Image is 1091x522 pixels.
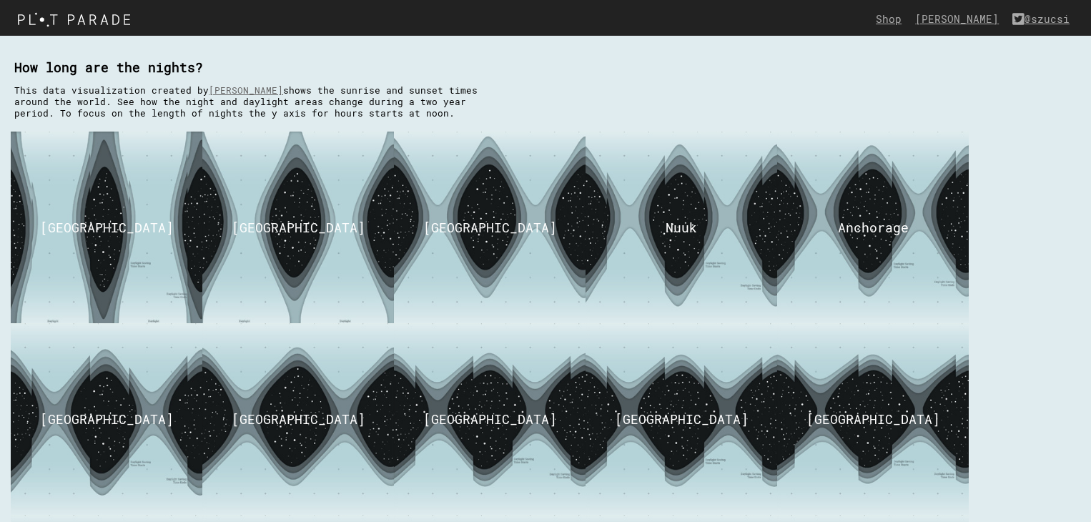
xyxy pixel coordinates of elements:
a: [PERSON_NAME] [915,12,1006,26]
a: @szucsi [1012,12,1077,26]
div: [GEOGRAPHIC_DATA] [423,219,557,236]
p: This data visualization created by shows the sunrise and sunset times around the world. See how t... [14,84,500,119]
div: [GEOGRAPHIC_DATA] [40,219,174,236]
div: Anchorage [838,219,909,236]
div: [GEOGRAPHIC_DATA] [423,410,557,428]
div: [GEOGRAPHIC_DATA] [232,219,365,236]
div: [GEOGRAPHIC_DATA] [232,410,365,428]
div: [GEOGRAPHIC_DATA] [40,410,174,428]
a: Shop [876,12,909,26]
h1: How long are the nights? [14,44,1083,90]
div: [GEOGRAPHIC_DATA] [806,410,940,428]
div: [GEOGRAPHIC_DATA] [615,410,749,428]
div: Nuuk [666,219,697,236]
a: [PERSON_NAME] [209,84,283,96]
